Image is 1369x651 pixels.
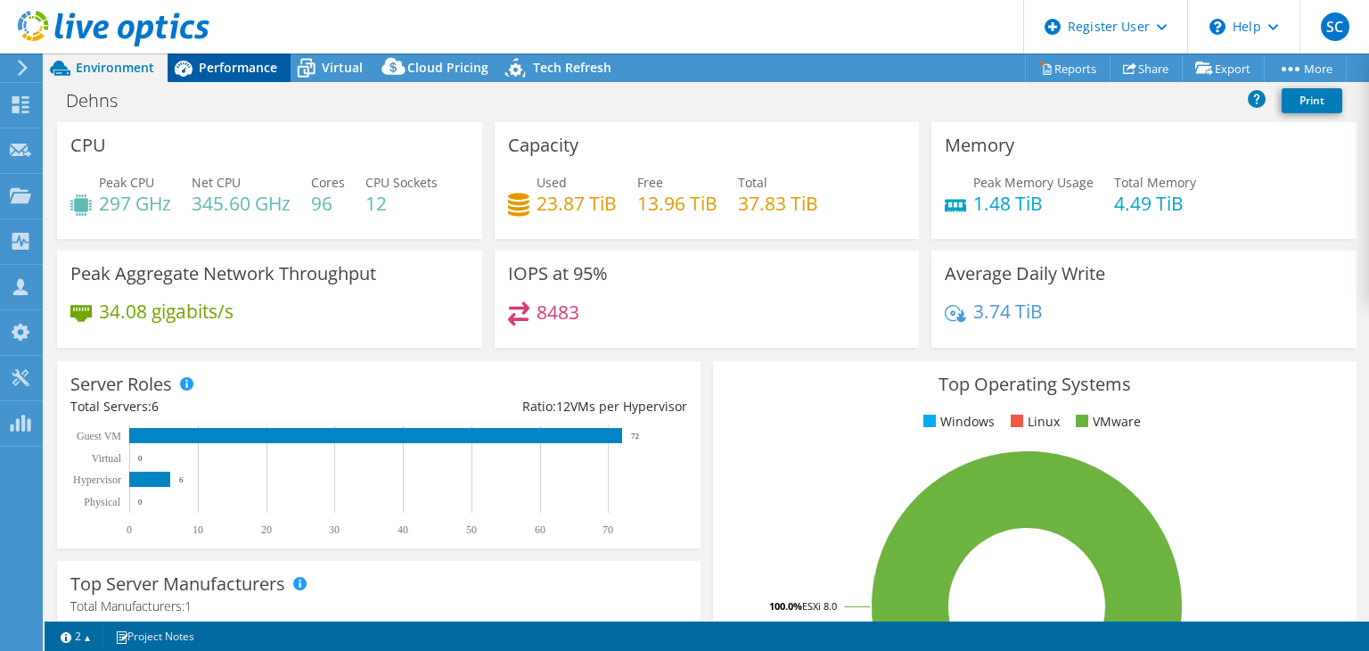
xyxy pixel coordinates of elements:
[738,194,818,213] h4: 37.83 TiB
[365,174,438,191] span: CPU Sockets
[407,59,488,76] span: Cloud Pricing
[533,59,611,76] span: Tech Refresh
[365,194,438,213] h4: 12
[945,136,1014,155] h3: Memory
[70,264,376,284] h3: Peak Aggregate Network Throughput
[322,59,363,76] span: Virtual
[70,597,687,616] h4: Total Manufacturers:
[726,375,1343,394] h3: Top Operating Systems
[398,523,408,536] text: 40
[192,194,291,213] h4: 345.60 GHz
[508,136,578,155] h3: Capacity
[70,375,172,394] h3: Server Roles
[535,523,545,536] text: 60
[127,523,132,536] text: 0
[973,301,1043,321] h4: 3.74 TiB
[73,474,121,486] text: Hypervisor
[1264,54,1347,82] a: More
[537,302,579,322] h4: 8483
[77,430,121,442] text: Guest VM
[1182,54,1265,82] a: Export
[537,194,617,213] h4: 23.87 TiB
[637,194,717,213] h4: 13.96 TiB
[70,397,379,416] div: Total Servers:
[311,174,345,191] span: Cores
[537,174,567,191] span: Used
[329,523,340,536] text: 30
[92,452,122,465] text: Virtual
[84,496,120,508] text: Physical
[193,523,203,536] text: 10
[99,174,154,191] span: Peak CPU
[99,194,171,213] h4: 297 GHz
[138,454,143,463] text: 0
[1282,88,1342,113] a: Print
[199,59,277,76] span: Performance
[637,174,663,191] span: Free
[973,194,1094,213] h4: 1.48 TiB
[603,523,613,536] text: 70
[1006,412,1060,432] li: Linux
[48,625,103,647] a: 2
[379,397,687,416] div: Ratio: VMs per Hypervisor
[179,475,184,484] text: 6
[70,136,106,155] h3: CPU
[1071,412,1141,432] li: VMware
[58,91,145,111] h1: Dehns
[261,523,272,536] text: 20
[1114,194,1196,213] h4: 4.49 TiB
[184,597,192,614] span: 1
[769,599,802,613] tspan: 100.0%
[311,194,345,213] h4: 96
[556,398,570,415] span: 12
[973,174,1094,191] span: Peak Memory Usage
[1114,174,1196,191] span: Total Memory
[466,523,477,536] text: 50
[738,174,767,191] span: Total
[70,574,285,594] h3: Top Server Manufacturers
[945,264,1105,284] h3: Average Daily Write
[631,432,639,441] text: 72
[152,398,159,415] span: 6
[508,264,608,284] h3: IOPS at 95%
[76,59,154,76] span: Environment
[102,625,207,647] a: Project Notes
[192,174,241,191] span: Net CPU
[1025,54,1111,82] a: Reports
[802,599,837,613] tspan: ESXi 8.0
[99,301,234,321] h4: 34.08 gigabits/s
[1321,12,1349,41] span: SC
[1110,54,1183,82] a: Share
[138,498,143,507] text: 0
[1209,19,1226,35] svg: \n
[919,412,995,432] li: Windows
